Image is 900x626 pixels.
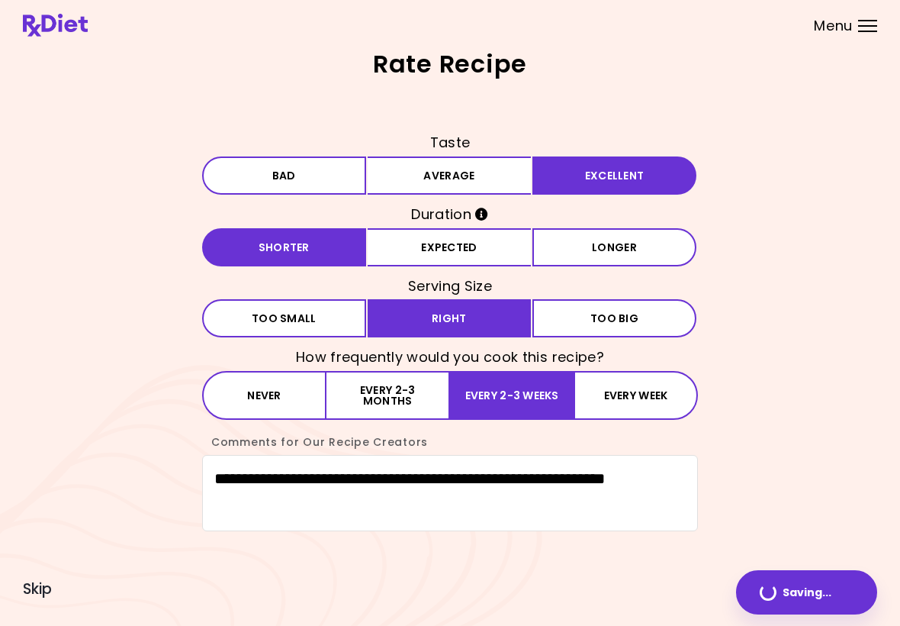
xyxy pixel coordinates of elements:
[202,202,698,227] h3: Duration
[202,156,366,195] button: Bad
[202,274,698,298] h3: Serving Size
[202,228,366,266] button: Shorter
[736,570,877,615] button: Saving...
[326,371,450,420] button: Every 2-3 months
[368,228,532,266] button: Expected
[532,228,696,266] button: Longer
[368,156,532,195] button: Average
[202,371,326,420] button: Never
[814,19,853,33] span: Menu
[590,313,638,324] span: Too big
[23,14,88,37] img: RxDiet
[202,131,698,155] h3: Taste
[368,299,532,337] button: Right
[450,371,574,420] button: Every 2-3 weeks
[23,581,52,598] button: Skip
[532,156,696,195] button: Excellent
[202,434,428,450] label: Comments for Our Recipe Creators
[475,208,488,221] i: Info
[574,371,698,420] button: Every week
[202,299,366,337] button: Too small
[252,313,317,324] span: Too small
[23,52,877,76] h2: Rate Recipe
[783,587,831,598] span: Saving ...
[202,345,698,369] h3: How frequently would you cook this recipe?
[532,299,696,337] button: Too big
